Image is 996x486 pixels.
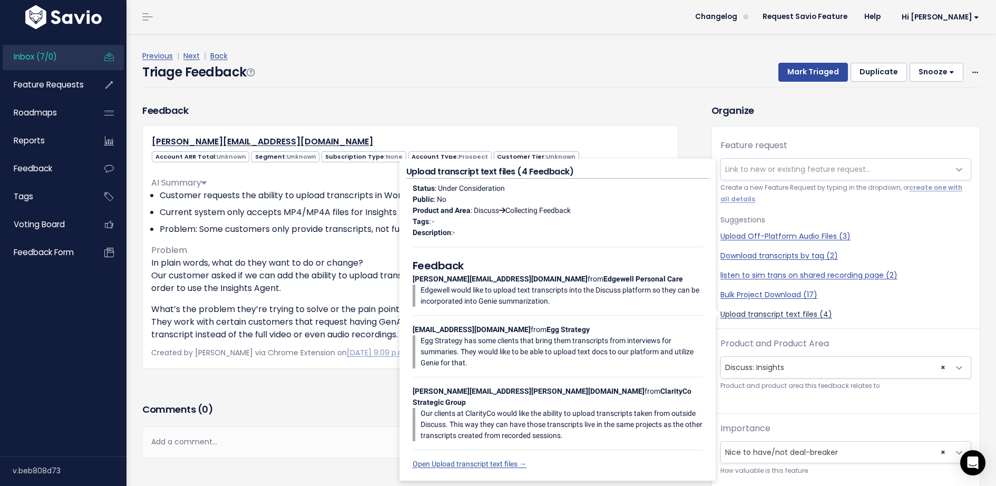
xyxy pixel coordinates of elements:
[217,152,246,161] span: Unknown
[851,63,907,82] button: Duplicate
[160,206,669,219] li: Current system only accepts MP4/MP4A files for Insights Agent.
[754,9,856,25] a: Request Savio Feature
[151,177,207,189] span: AI Summary
[720,422,770,435] label: Importance
[210,51,228,61] a: Back
[778,63,848,82] button: Mark Triaged
[14,163,52,174] span: Feedback
[152,135,373,148] a: [PERSON_NAME][EMAIL_ADDRESS][DOMAIN_NAME]
[695,13,737,21] span: Changelog
[546,325,590,334] strong: Egg Strategy
[413,460,526,468] a: Open Upload transcript text files →
[251,151,319,162] span: Segment:
[3,45,87,69] a: Inbox (7/0)
[721,357,950,378] span: Discuss: Insights
[386,152,403,161] span: None
[151,257,669,295] p: In plain words, what do they want to do or change? Our customer asked if we can add the ability t...
[720,337,829,350] label: Product and Product Area
[202,51,208,61] span: |
[413,258,702,274] h5: Feedback
[720,213,971,227] p: Suggestions
[413,228,451,237] strong: Description
[856,9,889,25] a: Help
[910,63,963,82] button: Snooze
[14,107,57,118] span: Roadmaps
[13,457,126,484] div: v.beb808d73
[941,357,945,378] span: ×
[151,244,187,256] span: Problem
[711,103,980,118] h3: Organize
[413,275,588,283] strong: [PERSON_NAME][EMAIL_ADDRESS][DOMAIN_NAME]
[3,212,87,237] a: Voting Board
[720,289,971,300] a: Bulk Project Download (17)
[720,381,971,392] small: Product and product area this feedback relates to
[720,309,971,320] a: Upload transcript text files (4)
[453,228,455,237] span: -
[720,465,971,477] small: How valuable is this feature
[960,450,985,475] div: Open Intercom Messenger
[421,285,702,307] p: Edgewell would like to upload text transcripts into the Discuss platform so they can be incorpora...
[413,184,435,192] strong: Status
[406,179,709,474] div: : Under Consideration : No : Discuss Collecting Feedback : - : from from from
[720,182,971,205] small: Create a new Feature Request by typing in the dropdown, or .
[142,103,188,118] h3: Feedback
[142,63,254,82] h4: Triage Feedback
[151,347,486,358] span: Created by [PERSON_NAME] via Chrome Extension on |
[14,247,74,258] span: Feedback form
[175,51,181,61] span: |
[3,240,87,265] a: Feedback form
[14,135,45,146] span: Reports
[3,184,87,209] a: Tags
[151,303,669,341] p: What’s the problem they’re trying to solve or the pain point they want to overcome? They work wit...
[421,335,702,368] p: Egg Strategy has some clients that bring them transcripts from interviews for summaries. They wou...
[3,101,87,125] a: Roadmaps
[720,356,971,378] span: Discuss: Insights
[413,195,434,203] strong: Public
[347,347,407,358] a: [DATE] 9:09 p.m.
[603,275,683,283] strong: Edgewell Personal Care
[720,441,971,463] span: Nice to have/not deal-breaker
[142,426,678,458] div: Add a comment...
[413,387,645,395] strong: [PERSON_NAME][EMAIL_ADDRESS][PERSON_NAME][DOMAIN_NAME]
[458,152,488,161] span: Prospect
[14,79,84,90] span: Feature Requests
[23,5,104,29] img: logo-white.9d6f32f41409.svg
[14,219,65,230] span: Voting Board
[321,151,406,162] span: Subscription Type:
[941,442,945,463] span: ×
[889,9,988,25] a: Hi [PERSON_NAME]
[3,129,87,153] a: Reports
[720,231,971,242] a: Upload Off-Platform Audio Files (3)
[720,139,787,152] label: Feature request
[160,223,669,236] li: Problem: Some customers only provide transcripts, not full video or audio recordings.
[720,270,971,281] a: listen to sim trans on shared recording page (2)
[14,51,57,62] span: Inbox (7/0)
[3,73,87,97] a: Feature Requests
[160,189,669,202] li: Customer requests the ability to upload transcripts in Word format.
[202,403,208,416] span: 0
[725,164,871,174] span: Link to new or existing feature request...
[413,217,429,226] strong: Tags
[3,157,87,181] a: Feedback
[183,51,200,61] a: Next
[413,387,691,406] strong: ClarityCo Strategic Group
[421,408,702,441] p: Our clients at ClarityCo would like the ability to upload transcripts taken from outside Discuss....
[142,402,678,417] h3: Comments ( )
[546,152,575,161] span: Unknown
[287,152,316,161] span: Unknown
[720,183,962,203] a: create one with all details
[406,166,709,179] h4: Upload transcript text files (4 Feedback)
[494,151,579,162] span: Customer Tier:
[721,442,950,463] span: Nice to have/not deal-breaker
[408,151,492,162] span: Account Type:
[720,250,971,261] a: Download transcripts by tag (2)
[413,206,471,215] strong: Product and Area
[413,325,531,334] strong: [EMAIL_ADDRESS][DOMAIN_NAME]
[152,151,249,162] span: Account ARR Total:
[14,191,33,202] span: Tags
[902,13,979,21] span: Hi [PERSON_NAME]
[142,51,173,61] a: Previous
